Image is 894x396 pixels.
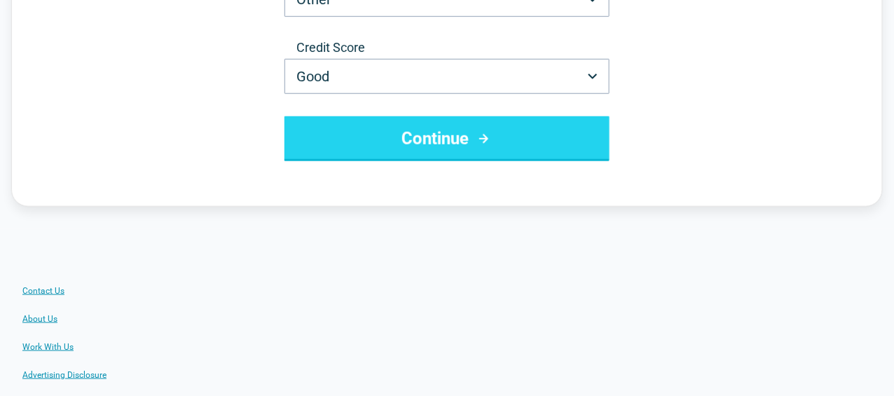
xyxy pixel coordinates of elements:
[22,341,74,353] a: Work With Us
[22,285,64,296] a: Contact Us
[22,313,57,325] a: About Us
[22,369,106,381] a: Advertising Disclosure
[284,39,610,56] label: Credit Score
[284,116,610,161] button: Continue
